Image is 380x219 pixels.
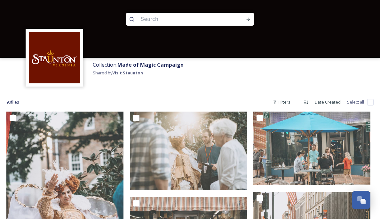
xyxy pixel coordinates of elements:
[6,99,19,105] span: 90 file s
[93,70,143,76] span: Shared by
[312,96,344,108] div: Date Created
[253,112,370,185] img: SDDA8-25-262.jpg
[347,99,364,105] span: Select all
[117,61,184,68] strong: Made of Magic Campaign
[138,12,225,26] input: Search
[130,112,247,190] img: SDDA8-25-265.jpg
[352,191,370,209] button: Open Chat
[29,32,80,83] img: images.png
[93,61,184,68] span: Collection:
[112,70,143,76] strong: Visit Staunton
[270,96,294,108] div: Filters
